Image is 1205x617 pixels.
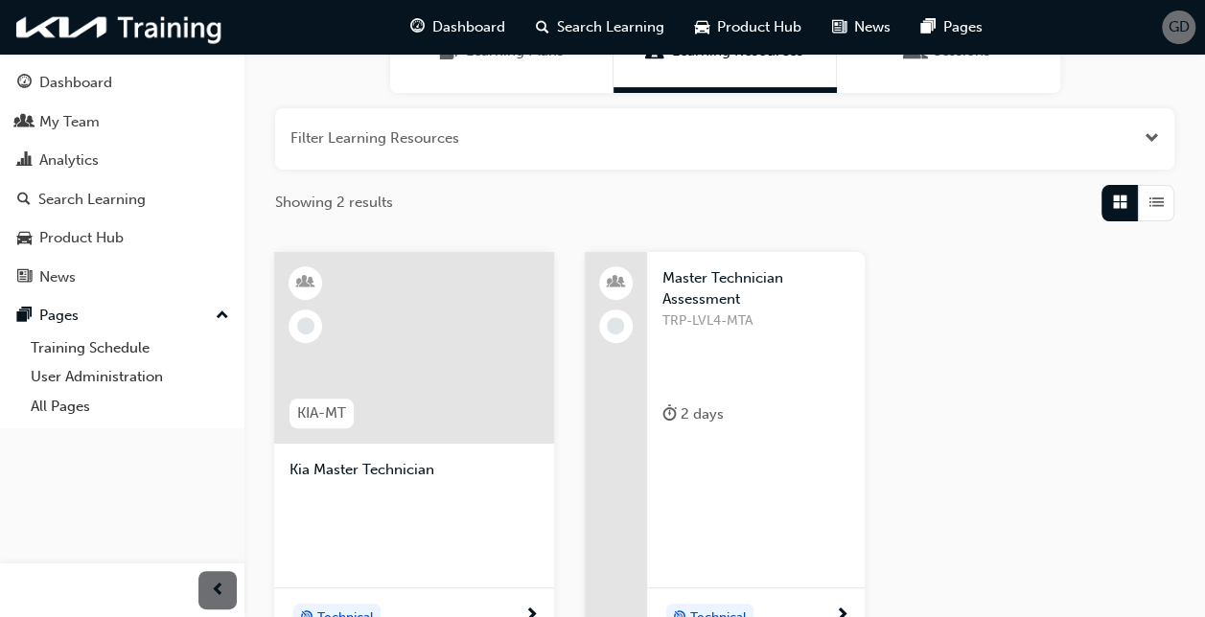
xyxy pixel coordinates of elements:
a: News [8,260,237,295]
span: KIA-MT [297,402,346,424]
span: prev-icon [211,579,225,603]
span: List [1149,192,1164,214]
button: DashboardMy TeamAnalyticsSearch LearningProduct HubNews [8,61,237,298]
span: search-icon [17,192,31,209]
span: Search Learning [557,16,664,38]
a: pages-iconPages [906,8,998,47]
span: guage-icon [410,15,425,39]
div: News [39,266,76,288]
a: Dashboard [8,65,237,101]
span: Pages [943,16,983,38]
a: Search Learning [8,182,237,217]
span: Learning Plans [439,40,458,62]
span: News [854,16,891,38]
span: news-icon [832,15,846,39]
span: Master Technician Assessment [662,267,849,310]
a: car-iconProduct Hub [680,8,817,47]
button: Open the filter [1145,127,1159,149]
span: Kia Master Technician [290,459,539,481]
span: Learning Resources [645,40,664,62]
span: Sessions [907,40,926,62]
span: search-icon [536,15,549,39]
img: kia-training [10,8,230,47]
span: GD [1169,16,1190,38]
span: news-icon [17,269,32,286]
button: Pages [8,298,237,333]
span: pages-icon [921,15,936,39]
span: people-icon [609,270,622,295]
a: search-iconSearch Learning [521,8,680,47]
span: people-icon [17,114,32,131]
span: learningRecordVerb_NONE-icon [297,317,314,334]
span: up-icon [216,304,229,329]
a: All Pages [23,392,237,422]
a: User Administration [23,362,237,392]
div: Search Learning [38,189,146,211]
span: Product Hub [717,16,801,38]
div: Product Hub [39,227,124,249]
span: TRP-LVL4-MTA [662,310,849,332]
span: pages-icon [17,308,32,325]
a: My Team [8,104,237,140]
span: Showing 2 results [275,192,393,214]
a: guage-iconDashboard [395,8,521,47]
div: My Team [39,111,100,133]
span: car-icon [17,230,32,247]
a: Analytics [8,143,237,178]
div: Pages [39,305,79,327]
span: learningResourceType_INSTRUCTOR_LED-icon [299,270,313,295]
a: Training Schedule [23,333,237,363]
div: Analytics [39,149,99,171]
span: learningRecordVerb_NONE-icon [607,317,624,334]
span: car-icon [695,15,709,39]
div: 2 days [662,402,724,426]
span: duration-icon [662,402,677,426]
div: Dashboard [39,72,112,94]
span: chart-icon [17,152,32,170]
span: Grid [1113,192,1127,214]
a: Product Hub [8,220,237,256]
span: guage-icon [17,75,32,92]
span: Dashboard [432,16,505,38]
a: news-iconNews [817,8,906,47]
button: GD [1162,11,1195,44]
